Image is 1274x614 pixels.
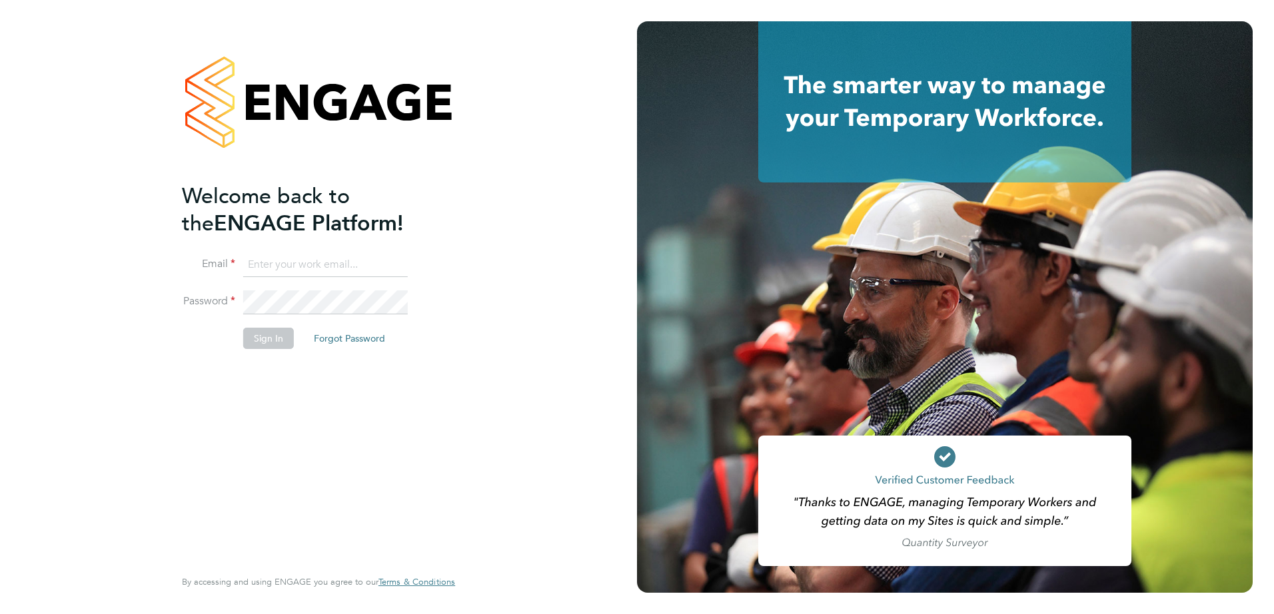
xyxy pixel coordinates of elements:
[182,576,455,587] span: By accessing and using ENGAGE you agree to our
[303,328,396,349] button: Forgot Password
[182,294,235,308] label: Password
[378,577,455,587] a: Terms & Conditions
[243,253,408,277] input: Enter your work email...
[243,328,294,349] button: Sign In
[182,182,442,237] h2: ENGAGE Platform!
[182,183,350,236] span: Welcome back to the
[182,257,235,271] label: Email
[378,576,455,587] span: Terms & Conditions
